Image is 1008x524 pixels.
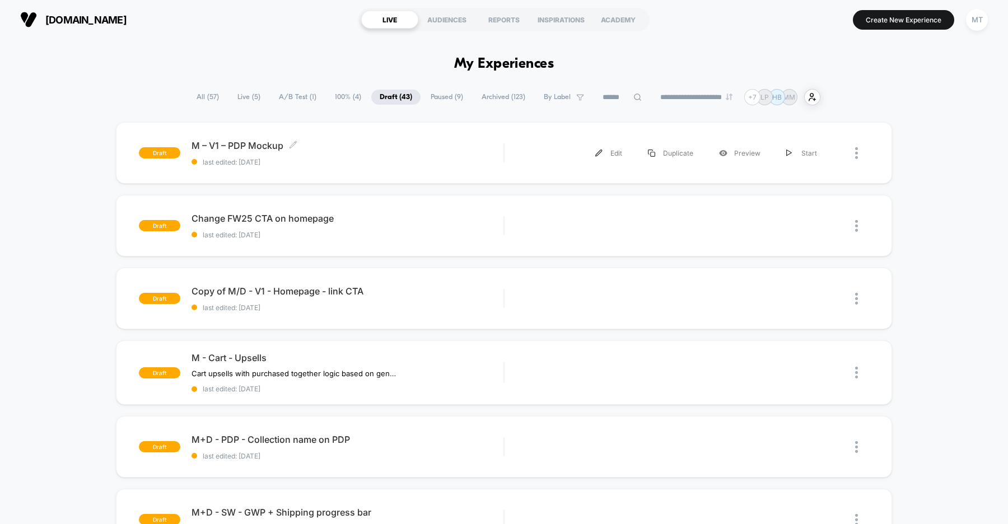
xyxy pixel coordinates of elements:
[544,93,571,101] span: By Label
[595,149,603,157] img: menu
[192,452,503,460] span: last edited: [DATE]
[582,141,635,166] div: Edit
[192,352,503,363] span: M - Cart - Upsells
[17,11,130,29] button: [DOMAIN_NAME]
[192,286,503,297] span: Copy of M/D - V1 - Homepage - link CTA
[855,147,858,159] img: close
[192,231,503,239] span: last edited: [DATE]
[139,220,180,231] span: draft
[855,293,858,305] img: close
[229,90,269,105] span: Live ( 5 )
[963,8,991,31] button: MT
[783,93,795,101] p: MM
[422,90,472,105] span: Paused ( 9 )
[192,303,503,312] span: last edited: [DATE]
[139,367,180,378] span: draft
[326,90,370,105] span: 100% ( 4 )
[772,93,782,101] p: HB
[475,11,533,29] div: REPORTS
[744,89,760,105] div: + 7
[773,141,830,166] div: Start
[192,434,503,445] span: M+D - PDP - Collection name on PDP
[361,11,418,29] div: LIVE
[192,140,503,151] span: M – V1 – PDP Mockup
[635,141,706,166] div: Duplicate
[418,11,475,29] div: AUDIENCES
[648,149,655,157] img: menu
[192,507,503,518] span: M+D - SW - GWP + Shipping progress bar
[853,10,954,30] button: Create New Experience
[192,158,503,166] span: last edited: [DATE]
[855,220,858,232] img: close
[760,93,769,101] p: LP
[139,293,180,304] span: draft
[192,369,399,378] span: Cart upsells with purchased together logic﻿ based on gender tag
[855,367,858,378] img: close
[45,14,127,26] span: [DOMAIN_NAME]
[786,149,792,157] img: menu
[473,90,534,105] span: Archived ( 123 )
[966,9,988,31] div: MT
[371,90,421,105] span: Draft ( 43 )
[454,56,554,72] h1: My Experiences
[188,90,227,105] span: All ( 57 )
[706,141,773,166] div: Preview
[533,11,590,29] div: INSPIRATIONS
[139,441,180,452] span: draft
[726,93,732,100] img: end
[270,90,325,105] span: A/B Test ( 1 )
[139,147,180,158] span: draft
[590,11,647,29] div: ACADEMY
[192,213,503,224] span: Change FW25 CTA on homepage
[20,11,37,28] img: Visually logo
[855,441,858,453] img: close
[192,385,503,393] span: last edited: [DATE]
